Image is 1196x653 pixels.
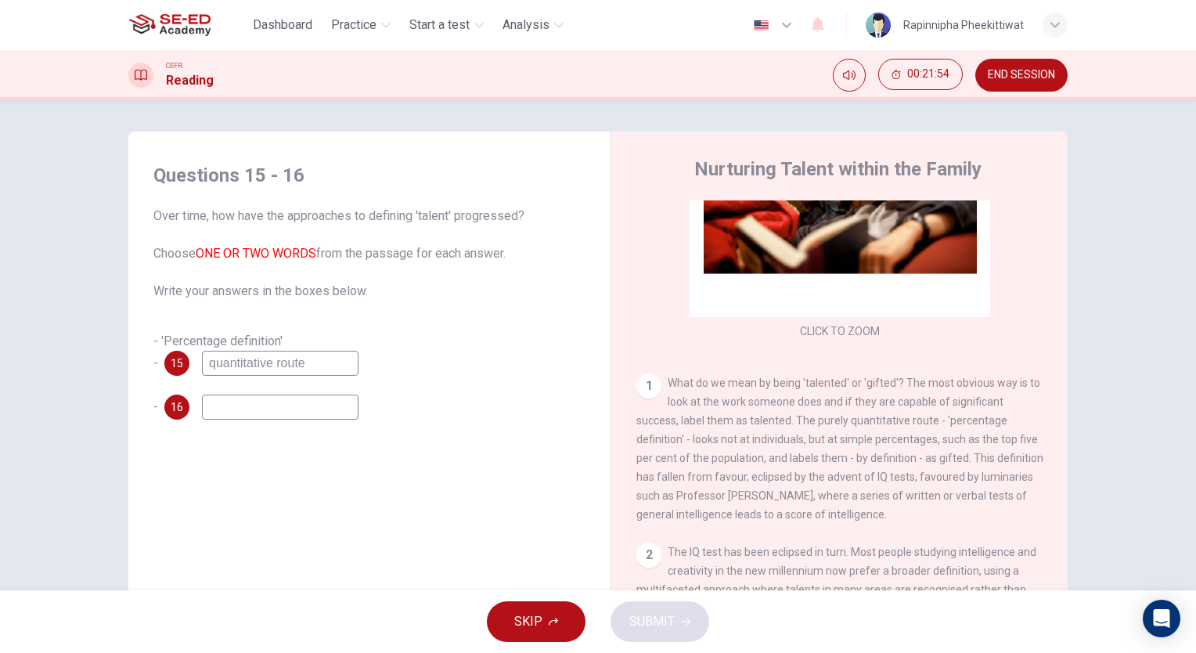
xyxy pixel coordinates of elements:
img: Profile picture [866,13,891,38]
button: SKIP [487,601,585,642]
span: 00:21:54 [907,68,949,81]
span: - 'Percentage definition' - [153,334,283,370]
button: Start a test [403,11,490,39]
div: Hide [878,59,963,92]
button: Practice [325,11,397,39]
h4: Questions 15 - 16 [153,163,585,188]
font: ONE OR TWO WORDS [196,246,316,261]
button: 00:21:54 [878,59,963,90]
div: Rapinnipha Pheekittiwat [903,16,1024,34]
span: - [153,399,158,414]
button: Dashboard [247,11,319,39]
a: SE-ED Academy logo [128,9,247,41]
span: CEFR [166,60,182,71]
div: 1 [636,373,661,399]
div: Mute [833,59,866,92]
h4: Nurturing Talent within the Family [694,157,982,182]
span: SKIP [514,611,542,633]
h1: Reading [166,71,214,90]
span: 16 [171,402,183,413]
span: Practice [331,16,376,34]
span: Analysis [503,16,549,34]
div: Open Intercom Messenger [1143,600,1180,637]
span: END SESSION [988,69,1055,81]
span: What do we mean by being 'talented' or 'gifted'? The most obvious way is to look at the work some... [636,377,1043,521]
img: SE-ED Academy logo [128,9,211,41]
button: END SESSION [975,59,1068,92]
span: Dashboard [253,16,312,34]
span: Over time, how have the approaches to defining 'talent' progressed? Choose from the passage for e... [153,207,585,301]
span: Start a test [409,16,470,34]
div: 2 [636,543,661,568]
span: 15 [171,358,183,369]
button: Analysis [496,11,570,39]
img: en [751,20,771,31]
